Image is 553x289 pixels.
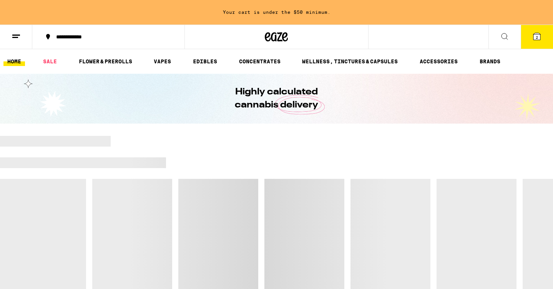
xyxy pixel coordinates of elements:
[189,57,221,66] a: EDIBLES
[235,57,284,66] a: CONCENTRATES
[75,57,136,66] a: FLOWER & PREROLLS
[521,25,553,49] button: 2
[39,57,61,66] a: SALE
[536,35,538,40] span: 2
[476,57,504,66] button: BRANDS
[3,57,25,66] a: HOME
[416,57,462,66] a: ACCESSORIES
[150,57,175,66] a: VAPES
[298,57,402,66] a: WELLNESS, TINCTURES & CAPSULES
[213,86,340,112] h1: Highly calculated cannabis delivery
